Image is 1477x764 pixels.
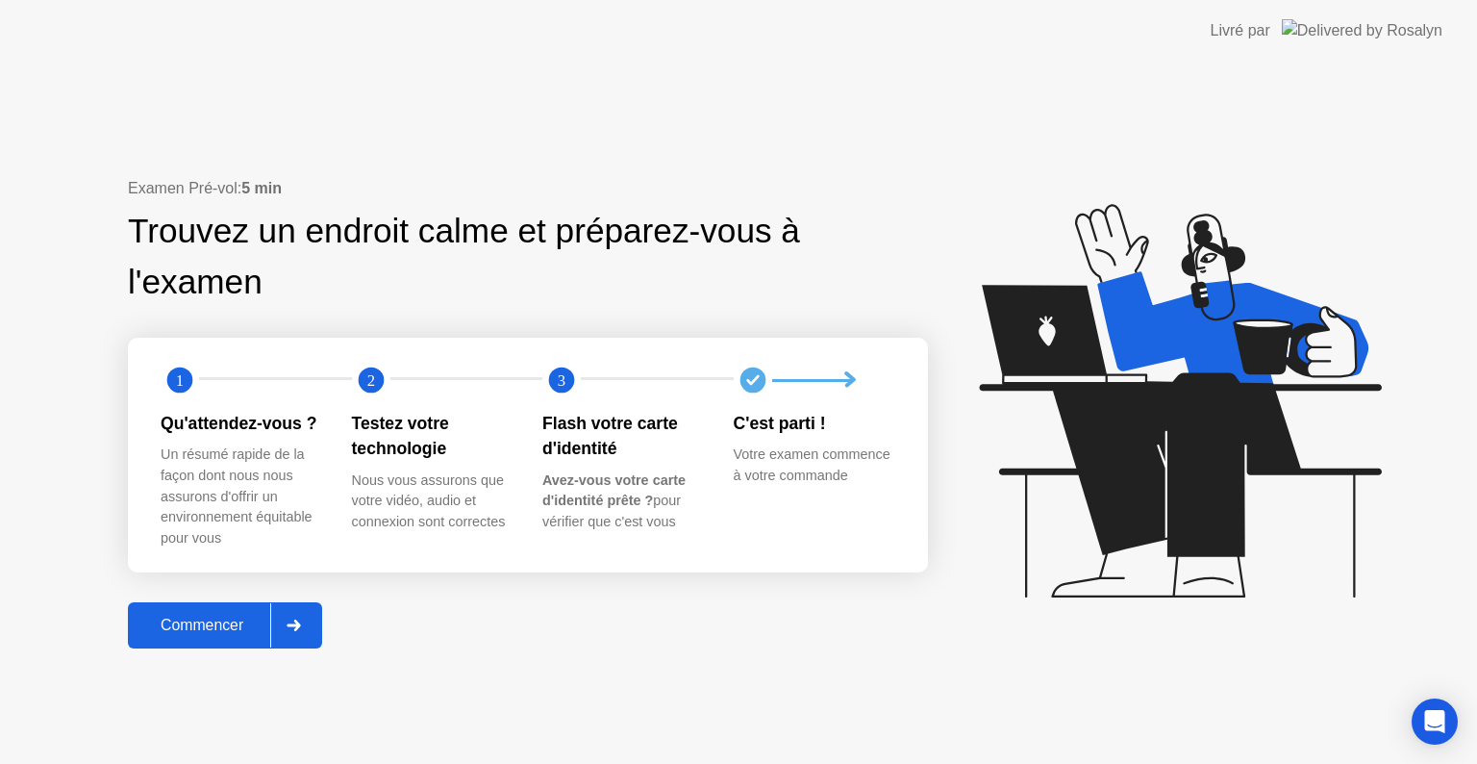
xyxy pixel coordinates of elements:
[161,445,321,548] div: Un résumé rapide de la façon dont nous nous assurons d'offrir un environnement équitable pour vous
[161,411,321,436] div: Qu'attendez-vous ?
[1211,19,1270,42] div: Livré par
[241,180,282,196] b: 5 min
[128,206,806,308] div: Trouvez un endroit calme et préparez-vous à l'examen
[734,445,894,486] div: Votre examen commence à votre commande
[352,411,513,462] div: Testez votre technologie
[176,371,184,390] text: 1
[542,472,686,509] b: Avez-vous votre carte d'identité prête ?
[366,371,374,390] text: 2
[128,602,322,649] button: Commencer
[734,411,894,436] div: C'est parti !
[542,471,703,533] div: pour vérifier que c'est vous
[352,471,513,533] div: Nous vous assurons que votre vidéo, audio et connexion sont correctes
[542,411,703,462] div: Flash votre carte d'identité
[134,617,270,634] div: Commencer
[1412,699,1458,745] div: Open Intercom Messenger
[1282,19,1442,41] img: Delivered by Rosalyn
[558,371,565,390] text: 3
[128,177,928,200] div: Examen Pré-vol:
